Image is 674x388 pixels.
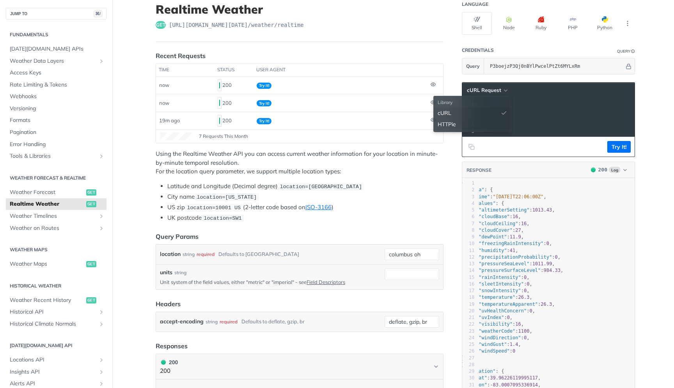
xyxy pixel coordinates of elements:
[467,369,495,374] span: "location"
[6,43,106,55] a: [DATE][DOMAIN_NAME] APIs
[86,261,96,267] span: get
[479,302,538,307] span: "temperatureApparent"
[462,58,484,74] button: Query
[462,214,521,219] span: : ,
[86,201,96,207] span: get
[479,234,507,240] span: "dewPoint"
[463,187,475,193] div: 2
[6,91,106,102] a: Webhooks
[6,354,106,366] a: Locations APIShow subpages for Locations API
[169,21,304,29] span: https://api.tomorrow.io/v4/weather/realtime
[98,213,105,219] button: Show subpages for Weather Timelines
[10,129,105,136] span: Pagination
[462,241,552,246] span: : ,
[94,11,102,17] span: ⌘/
[215,64,254,76] th: status
[174,269,186,276] div: string
[10,296,84,304] span: Weather Recent History
[510,234,521,240] span: 11.9
[479,308,527,314] span: "uvHealthConcern"
[490,382,493,388] span: -
[462,201,504,206] span: : {
[241,316,305,327] div: Defaults to deflate, gzip, br
[6,306,106,318] a: Historical APIShow subpages for Historical API
[462,12,492,35] button: Shell
[479,207,529,213] span: "altimeterSetting"
[156,2,443,16] h1: Realtime Weather
[462,315,513,320] span: : ,
[219,82,220,88] span: 200
[160,268,172,277] label: units
[10,212,96,220] span: Weather Timelines
[6,318,106,330] a: Historical Climate NormalsShow subpages for Historical Climate Normals
[462,248,518,253] span: : ,
[86,297,96,303] span: get
[462,335,530,340] span: : ,
[218,249,299,260] div: Defaults to [GEOGRAPHIC_DATA]
[462,275,530,280] span: : ,
[463,200,475,207] div: 4
[467,87,501,93] span: cURL Request
[6,295,106,306] a: Weather Recent Historyget
[463,362,475,368] div: 28
[462,207,555,213] span: : ,
[219,118,220,124] span: 200
[167,213,443,222] li: UK postcode
[161,360,166,365] span: 200
[6,139,106,150] a: Error Handling
[462,375,541,381] span: : ,
[206,316,218,327] div: string
[6,175,106,182] h2: Weather Forecast & realtime
[463,348,475,354] div: 26
[479,241,543,246] span: "freezingRainIntensity"
[546,241,549,246] span: 0
[156,64,215,76] th: time
[463,341,475,348] div: 25
[10,260,84,268] span: Weather Maps
[479,281,524,287] span: "sleetIntensity"
[462,342,521,347] span: : ,
[10,45,105,53] span: [DATE][DOMAIN_NAME] APIs
[513,214,518,219] span: 16
[462,268,563,273] span: : ,
[463,308,475,314] div: 20
[479,315,504,320] span: "uvIndex"
[156,150,443,176] p: Using the Realtime Weather API you can access current weather information for your location in mi...
[479,221,518,226] span: "cloudCeiling"
[6,282,106,289] h2: Historical Weather
[631,49,635,53] i: Information
[473,201,496,206] span: "values"
[10,224,96,232] span: Weather on Routes
[307,279,345,285] a: Field Descriptors
[479,268,541,273] span: "pressureSurfaceLevel"
[98,369,105,375] button: Show subpages for Insights API
[463,294,475,301] div: 18
[479,328,515,334] span: "weatherCode"
[462,321,524,327] span: : ,
[463,314,475,321] div: 21
[218,114,250,127] div: 200
[10,308,96,316] span: Historical API
[518,295,530,300] span: 26.3
[617,48,635,54] div: QueryInformation
[10,320,96,328] span: Historical Climate Normals
[6,55,106,67] a: Weather Data LayersShow subpages for Weather Data Layers
[513,348,515,354] span: 0
[473,375,487,381] span: "lat"
[6,67,106,79] a: Access Keys
[463,180,475,187] div: 1
[98,225,105,231] button: Show subpages for Weather on Routes
[463,375,475,381] div: 30
[462,295,532,300] span: : ,
[532,261,552,266] span: 1011.99
[463,254,475,261] div: 12
[6,342,106,349] h2: [DATE][DOMAIN_NAME] API
[479,295,515,300] span: "temperature"
[257,83,271,89] span: Try It!
[159,117,180,123] span: 19m ago
[466,166,492,174] button: RESPONSE
[463,261,475,267] div: 13
[479,228,513,233] span: "cloudCover"
[6,258,106,270] a: Weather Mapsget
[156,21,166,29] span: get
